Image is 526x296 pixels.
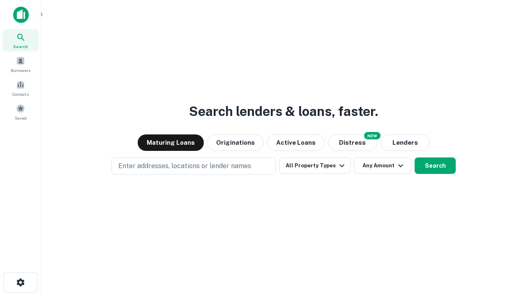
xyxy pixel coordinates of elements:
[364,132,381,139] div: NEW
[485,230,526,270] iframe: Chat Widget
[118,161,251,171] p: Enter addresses, locations or lender names
[15,115,27,121] span: Saved
[2,101,39,123] a: Saved
[328,134,377,151] button: Search distressed loans with lien and other non-mortgage details.
[267,134,325,151] button: Active Loans
[11,67,30,74] span: Borrowers
[2,29,39,51] a: Search
[138,134,204,151] button: Maturing Loans
[415,157,456,174] button: Search
[381,134,430,151] button: Lenders
[111,157,276,175] button: Enter addresses, locations or lender names
[354,157,411,174] button: Any Amount
[12,91,29,97] span: Contacts
[13,43,28,50] span: Search
[207,134,264,151] button: Originations
[13,7,29,23] img: capitalize-icon.png
[189,102,378,121] h3: Search lenders & loans, faster.
[2,53,39,75] a: Borrowers
[279,157,351,174] button: All Property Types
[2,77,39,99] a: Contacts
